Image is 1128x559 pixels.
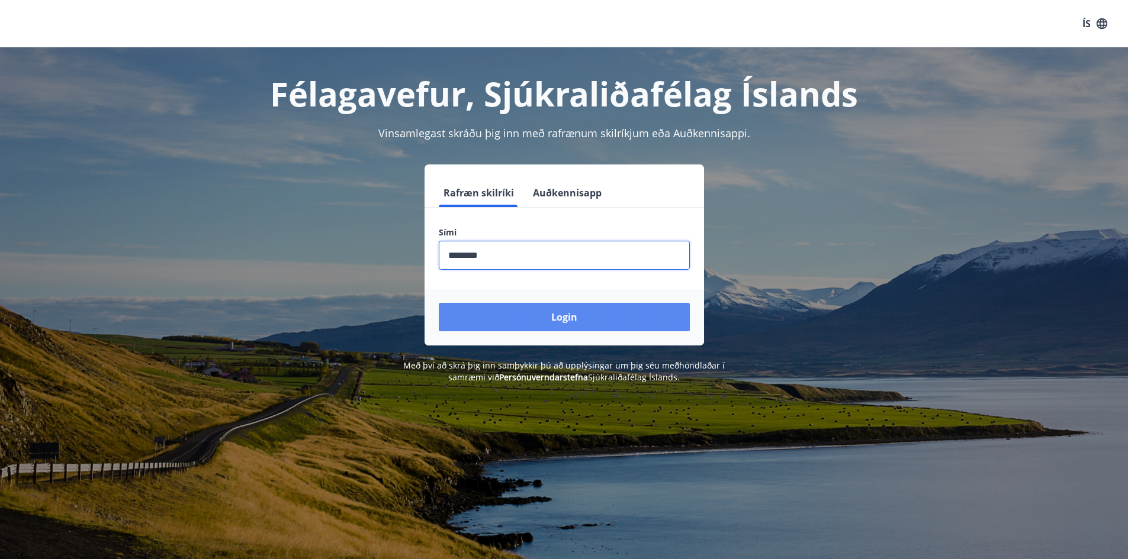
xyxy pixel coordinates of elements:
[439,303,690,331] button: Login
[403,360,725,383] span: Með því að skrá þig inn samþykkir þú að upplýsingar um þig séu meðhöndlaðar í samræmi við Sjúkral...
[499,371,588,383] a: Persónuverndarstefna
[439,227,690,238] label: Sími
[152,71,976,116] h1: Félagavefur, Sjúkraliðafélag Íslands
[1076,13,1114,34] button: ÍS
[528,179,606,207] button: Auðkennisapp
[378,126,750,140] span: Vinsamlegast skráðu þig inn með rafrænum skilríkjum eða Auðkennisappi.
[439,179,519,207] button: Rafræn skilríki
